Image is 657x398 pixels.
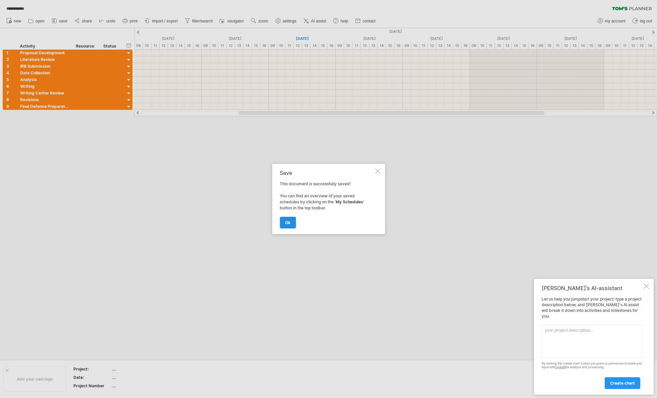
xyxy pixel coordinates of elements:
span: create chart [610,381,635,386]
div: Save [280,170,374,176]
a: create chart [605,377,640,389]
div: [PERSON_NAME]'s AI-assistant [542,285,642,291]
div: Let us help you jumpstart your project: type a project description below, and [PERSON_NAME]'s AI ... [542,296,642,389]
div: By clicking the 'create chart' button you grant us permission to share your input with for analys... [542,362,642,369]
span: ok [285,220,290,225]
a: OpenAI [555,365,565,369]
a: ok [280,217,296,228]
strong: My Schedules [336,199,363,204]
div: This document is successfully saved! You can find an overview of your saved schedules by clicking... [280,170,374,228]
